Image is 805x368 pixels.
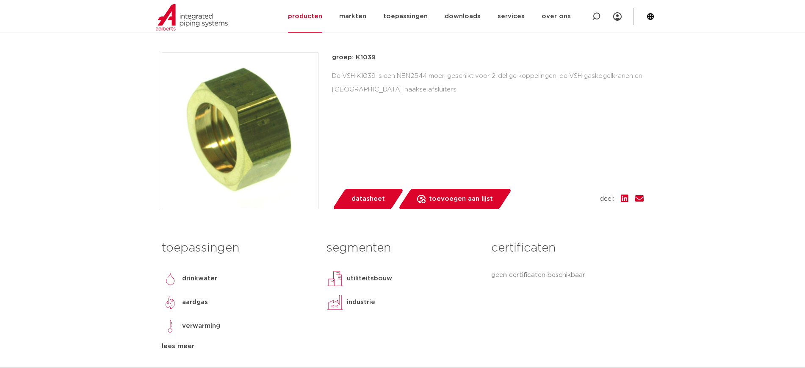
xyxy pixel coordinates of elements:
h3: segmenten [326,240,479,257]
p: groep: K1039 [332,53,644,63]
img: verwarming [162,318,179,335]
h3: certificaten [491,240,643,257]
p: drinkwater [182,274,217,284]
span: datasheet [351,192,385,206]
h3: toepassingen [162,240,314,257]
img: industrie [326,294,343,311]
p: industrie [347,297,375,307]
p: verwarming [182,321,220,331]
img: Product Image for VSH wartelmoer (NEN 2544) voor 2-delige koppeling [162,53,318,209]
div: De VSH K1039 is een NEN2544 moer, geschikt voor 2-delige koppelingen, de VSH gaskogelkranen en [G... [332,69,644,97]
div: lees meer [162,341,314,351]
img: aardgas [162,294,179,311]
p: utiliteitsbouw [347,274,392,284]
img: drinkwater [162,270,179,287]
a: datasheet [332,189,404,209]
span: toevoegen aan lijst [429,192,493,206]
p: geen certificaten beschikbaar [491,270,643,280]
img: utiliteitsbouw [326,270,343,287]
span: deel: [600,194,614,204]
p: aardgas [182,297,208,307]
